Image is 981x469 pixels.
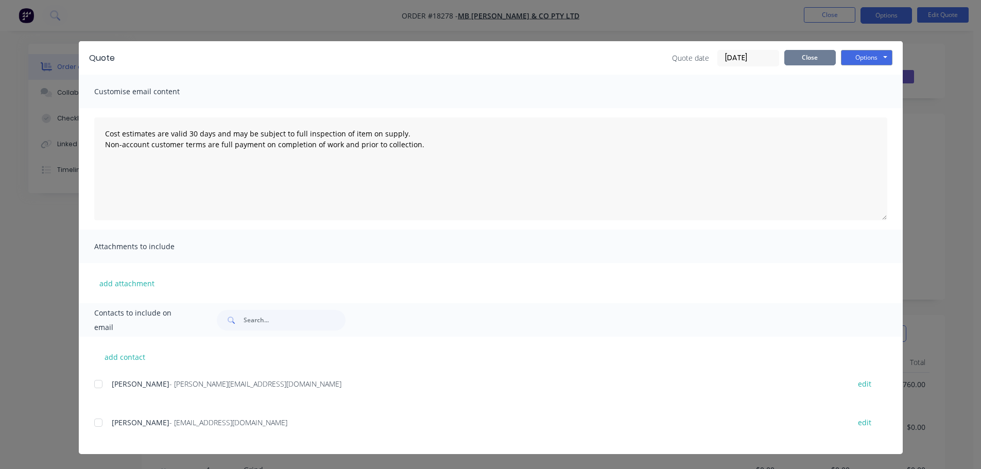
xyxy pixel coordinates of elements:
span: Quote date [672,53,709,63]
span: Contacts to include on email [94,306,192,335]
textarea: Cost estimates are valid 30 days and may be subject to full inspection of item on supply. Non-acc... [94,117,887,220]
span: [PERSON_NAME] [112,379,169,389]
button: add contact [94,349,156,364]
span: Customise email content [94,84,208,99]
span: Attachments to include [94,239,208,254]
div: Quote [89,52,115,64]
span: - [PERSON_NAME][EMAIL_ADDRESS][DOMAIN_NAME] [169,379,341,389]
button: edit [852,415,877,429]
button: Close [784,50,836,65]
input: Search... [244,310,346,331]
button: Options [841,50,892,65]
button: add attachment [94,275,160,291]
span: [PERSON_NAME] [112,418,169,427]
button: edit [852,377,877,391]
span: - [EMAIL_ADDRESS][DOMAIN_NAME] [169,418,287,427]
